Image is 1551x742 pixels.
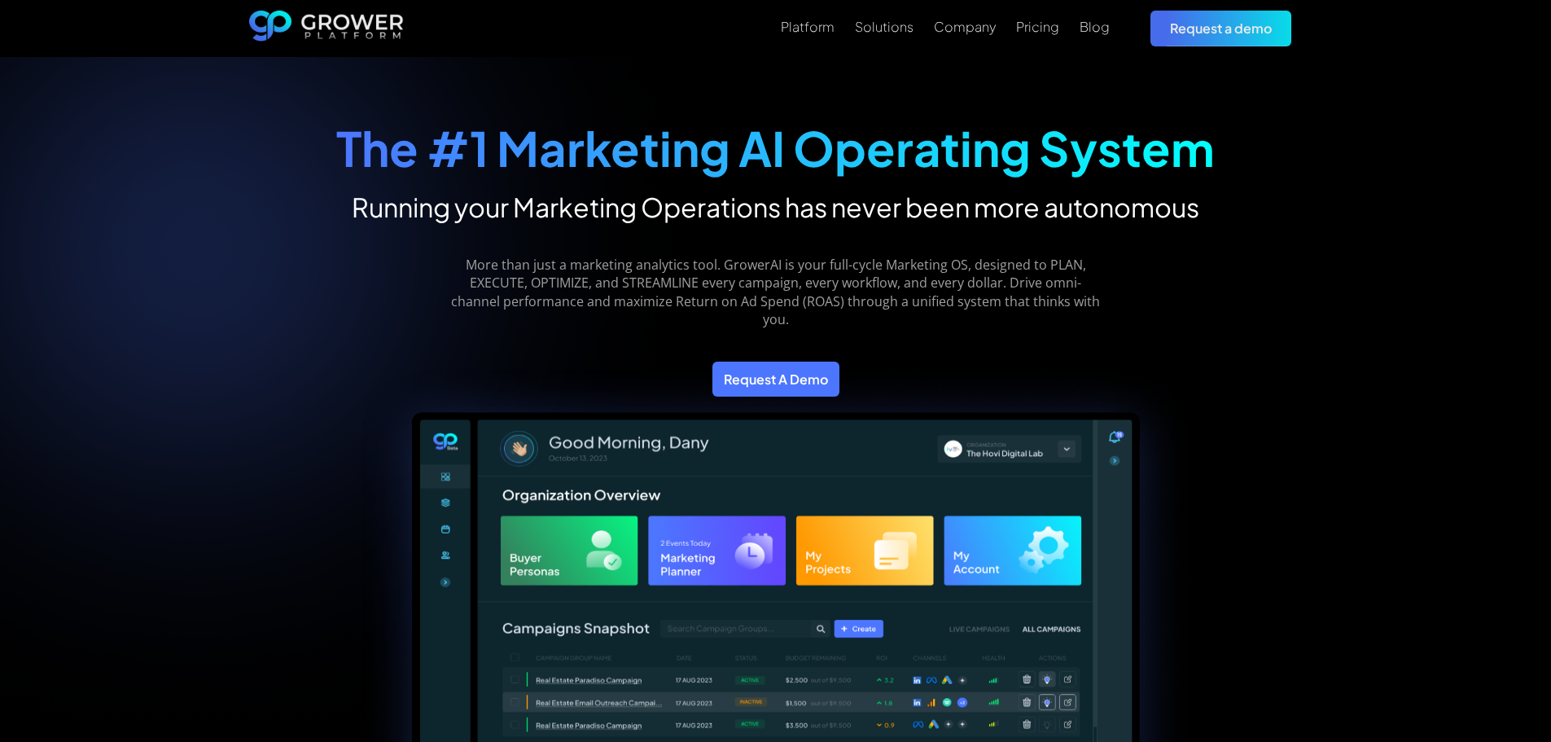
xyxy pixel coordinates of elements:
a: Request A Demo [712,362,839,397]
a: Pricing [1016,17,1059,37]
p: More than just a marketing analytics tool. GrowerAI is your full-cycle Marketing OS, designed to ... [449,256,1102,329]
div: Platform [781,19,835,34]
h2: Running your Marketing Operations has never been more autonomous [336,191,1215,223]
div: Company [934,19,996,34]
a: Blog [1080,17,1110,37]
div: Pricing [1016,19,1059,34]
div: Solutions [855,19,914,34]
a: Platform [781,17,835,37]
a: Request a demo [1150,11,1291,46]
strong: The #1 Marketing AI Operating System [336,118,1215,178]
a: Solutions [855,17,914,37]
div: Blog [1080,19,1110,34]
a: home [249,11,404,46]
a: Company [934,17,996,37]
